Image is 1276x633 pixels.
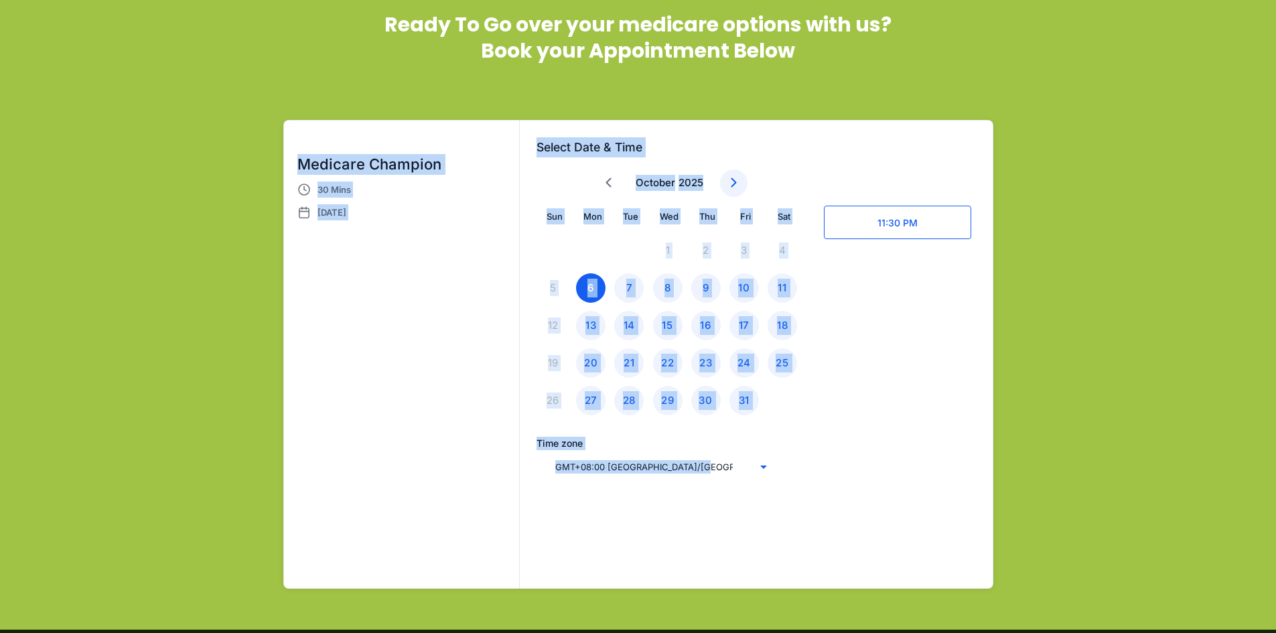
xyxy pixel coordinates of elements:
[653,311,683,340] div: 15
[636,175,675,191] button: October
[729,236,759,265] div: 3
[614,348,644,378] div: 21
[653,348,683,378] div: 22
[576,348,606,378] div: 20
[537,437,771,450] div: Time zone
[250,11,1027,38] h1: Ready To Go over your medicare options with us?
[537,137,992,157] h4: Select Date & Time
[614,273,644,303] div: 7
[547,211,563,222] span: Sun
[729,311,759,340] div: 17
[317,204,499,220] div: [DATE]
[538,386,567,415] div: 26
[653,386,683,415] div: 29
[595,169,622,197] button: Previous month
[699,211,715,222] span: Thu
[778,211,790,222] span: Sat
[768,311,797,340] div: 18
[538,273,567,303] div: 5
[545,460,733,474] span: GMT+08:00 [GEOGRAPHIC_DATA]/[GEOGRAPHIC_DATA] (GMT+8)
[691,386,721,415] div: 30
[576,273,606,303] div: 6
[729,386,759,415] div: 31
[623,211,638,222] span: Tue
[691,273,721,303] div: 9
[740,211,751,222] span: Fri
[729,348,759,378] div: 24
[691,311,721,340] div: 16
[691,236,721,265] div: 2
[660,211,679,222] span: Wed
[824,206,971,239] span: 11:30 PM
[768,273,797,303] div: 11
[614,386,644,415] div: 28
[614,311,644,340] div: 14
[576,386,606,415] div: 27
[317,182,499,198] div: 30 Mins
[297,154,506,175] h4: Medicare Champion
[679,175,703,191] button: 2025
[538,311,567,340] div: 12
[250,38,1027,64] h1: Book your Appointment Below
[583,211,602,222] span: Mon
[691,348,721,378] div: 23
[768,236,797,265] div: 4
[576,311,606,340] div: 13
[729,273,759,303] div: 10
[653,236,683,265] div: 1
[653,273,683,303] div: 8
[538,348,567,378] div: 19
[720,169,748,197] button: Next month
[768,348,797,378] div: 25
